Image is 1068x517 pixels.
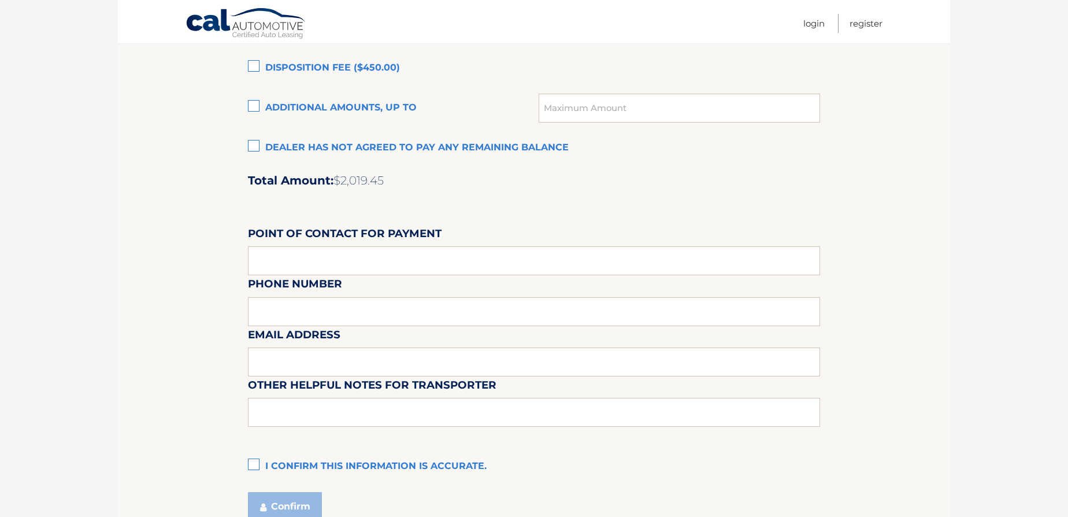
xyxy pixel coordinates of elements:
a: Register [850,14,882,33]
label: Point of Contact for Payment [248,225,442,246]
label: Disposition Fee ($450.00) [248,57,820,80]
h2: Total Amount: [248,173,820,188]
label: Other helpful notes for transporter [248,376,496,398]
span: $2,019.45 [333,173,384,187]
label: Dealer has not agreed to pay any remaining balance [248,136,820,160]
label: I confirm this information is accurate. [248,455,820,478]
a: Login [803,14,825,33]
label: Email Address [248,326,340,348]
label: Additional amounts, up to [248,97,539,120]
input: Maximum Amount [539,94,820,123]
a: Cal Automotive [186,8,307,41]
